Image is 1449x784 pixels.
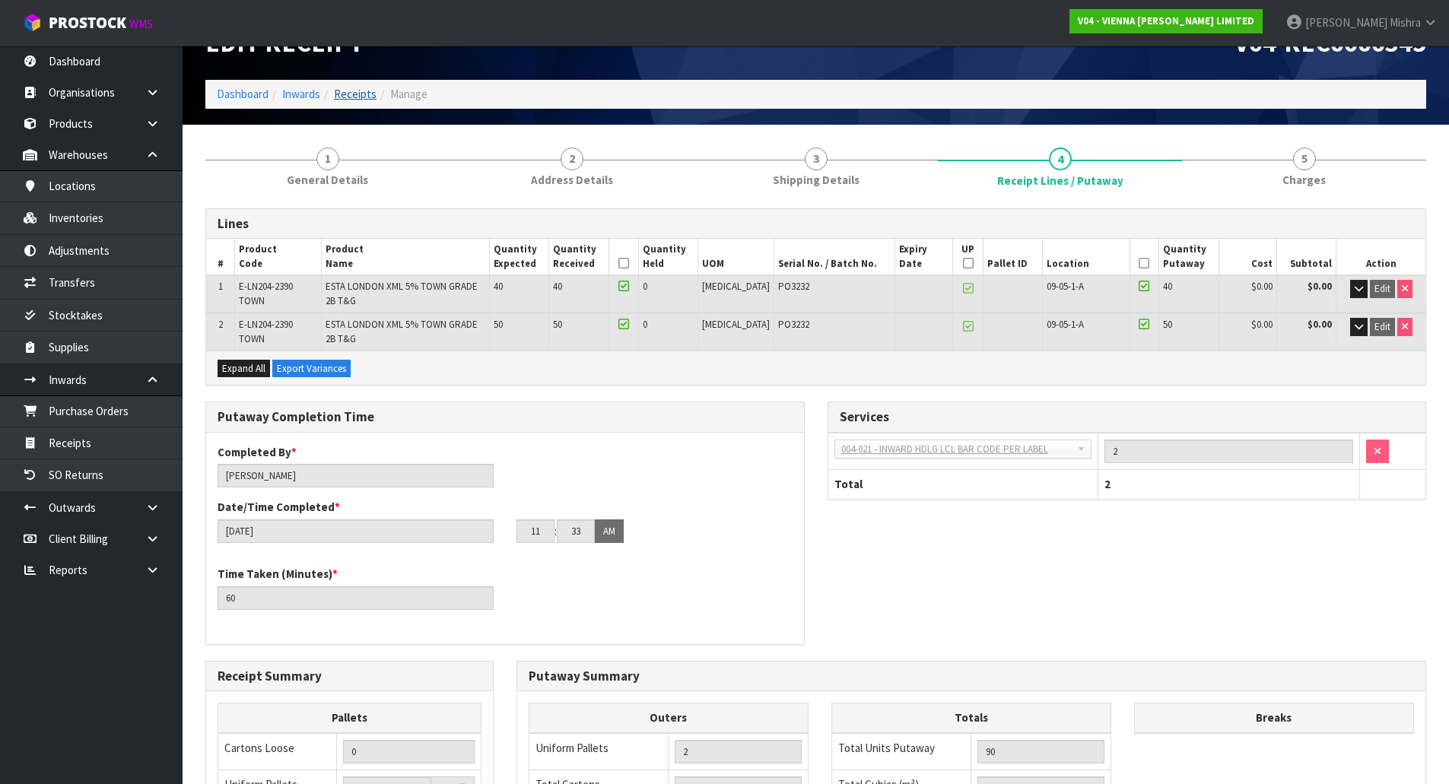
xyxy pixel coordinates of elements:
span: ProStock [49,13,126,33]
span: Shipping Details [773,172,860,188]
img: cube-alt.png [23,13,42,32]
span: [MEDICAL_DATA] [702,318,770,331]
button: Expand All [218,360,270,378]
span: 50 [553,318,562,331]
span: Charges [1282,172,1326,188]
span: [MEDICAL_DATA] [702,280,770,293]
input: MM [557,519,595,543]
th: Cost [1219,239,1276,275]
strong: $0.00 [1308,280,1332,293]
span: 5 [1293,148,1316,170]
button: Edit [1370,318,1395,336]
label: Time Taken (Minutes) [218,566,338,582]
input: Manual [343,740,475,763]
span: ESTA LONDON XML 5% TOWN GRADE 2B T&G [326,280,478,306]
button: AM [595,519,624,544]
strong: $0.00 [1308,318,1332,331]
th: Location [1043,239,1130,275]
input: HH [516,519,554,543]
a: Dashboard [217,87,269,101]
h3: Putaway Completion Time [218,410,793,424]
a: V04 - VIENNA [PERSON_NAME] LIMITED [1069,9,1263,33]
span: ESTA LONDON XML 5% TOWN GRADE 2B T&G [326,318,478,344]
span: Mishra [1390,15,1421,30]
h3: Services [840,410,1415,424]
span: Receipt Lines / Putaway [997,173,1123,189]
th: Outers [529,703,808,733]
span: 50 [494,318,503,331]
span: 40 [494,280,503,293]
th: UOM [698,239,774,275]
th: Product Code [235,239,322,275]
input: Time Taken [218,586,494,610]
td: Uniform Pallets [529,733,669,770]
input: UNIFORM P LINES [675,740,802,763]
span: 40 [553,280,562,293]
th: Expiry Date [895,239,953,275]
span: 40 [1163,280,1172,293]
th: Action [1336,239,1425,275]
th: # [206,239,235,275]
th: Quantity Received [549,239,609,275]
span: Edit [1374,320,1390,333]
small: WMS [129,17,153,31]
span: 2 [1104,477,1111,491]
a: Receipts [334,87,377,101]
span: Edit [1374,282,1390,295]
td: : [554,519,557,544]
span: [PERSON_NAME] [1305,15,1387,30]
a: Inwards [282,87,320,101]
h3: Receipt Summary [218,669,481,684]
td: Cartons Loose [218,733,337,770]
span: 0 [643,318,647,331]
span: $0.00 [1251,280,1273,293]
h3: Lines [218,217,1414,231]
th: UP [953,239,983,275]
th: Totals [831,703,1111,733]
span: Address Details [531,172,613,188]
span: PO3232 [778,318,809,331]
strong: V04 - VIENNA [PERSON_NAME] LIMITED [1078,14,1254,27]
span: 3 [805,148,828,170]
th: Total [828,470,1098,499]
th: Quantity Putaway [1159,239,1219,275]
span: $0.00 [1251,318,1273,331]
span: 2 [561,148,583,170]
th: Subtotal [1276,239,1336,275]
span: 1 [316,148,339,170]
span: 0 [643,280,647,293]
h3: Putaway Summary [529,669,1414,684]
span: 1 [218,280,223,293]
span: 4 [1049,148,1072,170]
label: Completed By [218,444,297,460]
th: Product Name [321,239,489,275]
button: Export Variances [272,360,351,378]
span: 09-05-1-A [1047,280,1084,293]
span: E-LN204-2390 TOWN [239,280,293,306]
th: Quantity Held [638,239,698,275]
span: 50 [1163,318,1172,331]
th: Pallets [218,703,481,733]
td: Total Units Putaway [831,733,971,770]
input: Date/Time completed [218,519,494,543]
span: 2 [218,318,223,331]
span: General Details [287,172,368,188]
span: Manage [390,87,427,101]
th: Pallet ID [983,239,1042,275]
span: 09-05-1-A [1047,318,1084,331]
label: Date/Time Completed [218,499,340,515]
span: 004-021 - INWARD HDLG LCL BAR CODE PER LABEL [841,440,1071,459]
span: E-LN204-2390 TOWN [239,318,293,344]
th: Quantity Expected [489,239,549,275]
span: PO3232 [778,280,809,293]
th: Serial No. / Batch No. [774,239,895,275]
span: Expand All [222,362,265,375]
button: Edit [1370,280,1395,298]
th: Breaks [1134,703,1413,733]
